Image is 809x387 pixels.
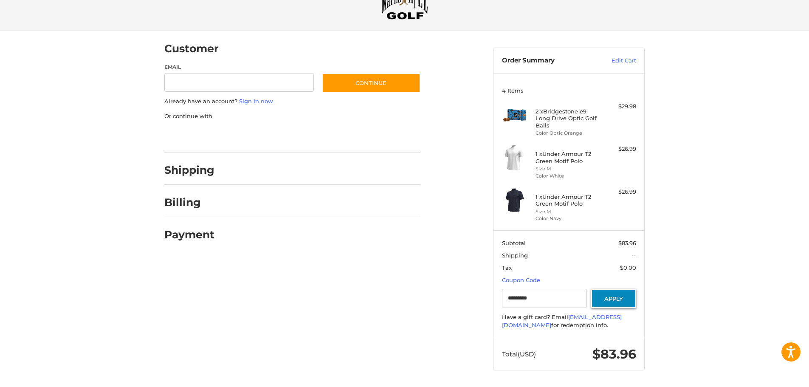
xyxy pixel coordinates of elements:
button: Continue [322,73,420,93]
a: Sign in now [239,98,273,105]
li: Color White [536,172,600,180]
p: Already have an account? [164,97,420,106]
span: Tax [502,264,512,271]
h4: 2 x Bridgestone e9 Long Drive Optic Golf Balls [536,108,600,129]
h2: Shipping [164,164,214,177]
iframe: PayPal-paylater [234,129,297,144]
span: Subtotal [502,240,526,246]
h3: 4 Items [502,87,636,94]
li: Color Navy [536,215,600,222]
span: $83.96 [592,346,636,362]
li: Size M [536,208,600,215]
li: Size M [536,165,600,172]
a: Coupon Code [502,277,540,283]
span: -- [632,252,636,259]
input: Gift Certificate or Coupon Code [502,289,587,308]
h3: Order Summary [502,56,593,65]
p: Or continue with [164,112,420,121]
div: $26.99 [603,145,636,153]
div: $29.98 [603,102,636,111]
iframe: PayPal-venmo [306,129,369,144]
button: Apply [591,289,636,308]
span: Total (USD) [502,350,536,358]
h4: 1 x Under Armour T2 Green Motif Polo [536,150,600,164]
span: $0.00 [620,264,636,271]
a: Edit Cart [593,56,636,65]
h2: Billing [164,196,214,209]
iframe: PayPal-paypal [162,129,226,144]
span: Shipping [502,252,528,259]
span: $83.96 [618,240,636,246]
h2: Payment [164,228,214,241]
div: $26.99 [603,188,636,196]
h2: Customer [164,42,219,55]
h4: 1 x Under Armour T2 Green Motif Polo [536,193,600,207]
div: Have a gift card? Email for redemption info. [502,313,636,330]
label: Email [164,63,314,71]
li: Color Optic Orange [536,130,600,137]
